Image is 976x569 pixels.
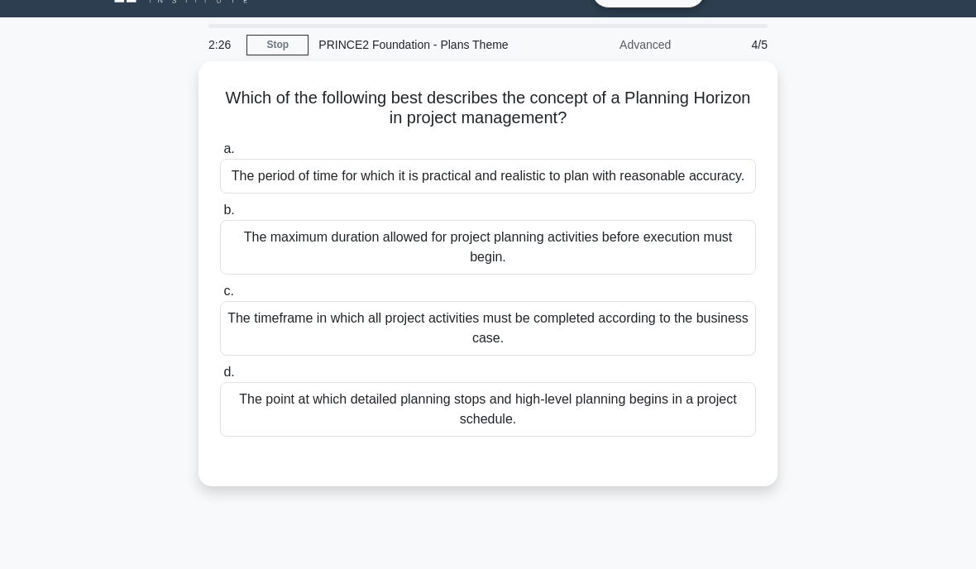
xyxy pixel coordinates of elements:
[223,203,234,217] span: b.
[220,159,756,194] div: The period of time for which it is practical and realistic to plan with reasonable accuracy.
[220,220,756,275] div: The maximum duration allowed for project planning activities before execution must begin.
[536,28,681,61] div: Advanced
[220,301,756,356] div: The timeframe in which all project activities must be completed according to the business case.
[223,284,233,298] span: c.
[223,141,234,155] span: a.
[220,382,756,437] div: The point at which detailed planning stops and high-level planning begins in a project schedule.
[309,28,536,61] div: PRINCE2 Foundation - Plans Theme
[246,35,309,55] a: Stop
[218,88,758,129] h5: Which of the following best describes the concept of a Planning Horizon in project management?
[681,28,777,61] div: 4/5
[223,365,234,379] span: d.
[199,28,246,61] div: 2:26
